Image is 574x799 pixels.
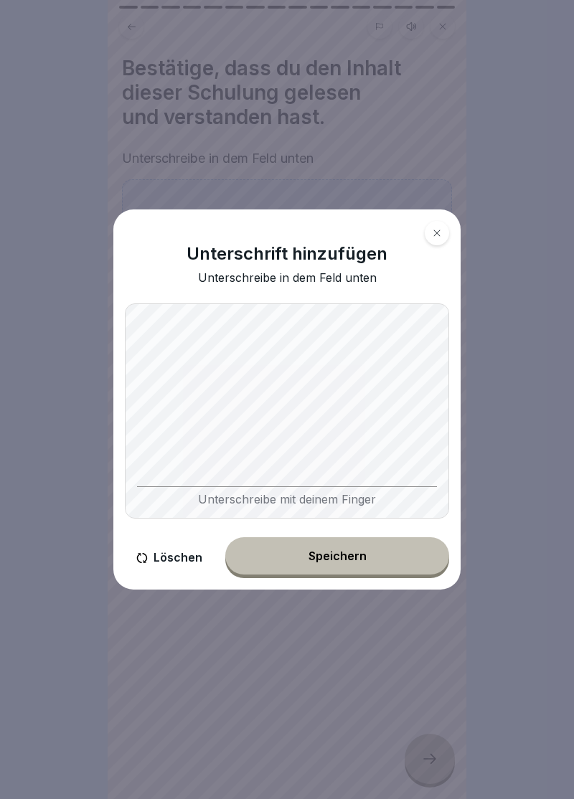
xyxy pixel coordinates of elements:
h1: Unterschrift hinzufügen [187,244,387,265]
div: Speichern [309,549,367,562]
div: Unterschreibe mit deinem Finger [137,486,437,506]
button: Speichern [225,537,449,575]
div: Unterschreibe in dem Feld unten [198,271,377,285]
button: Löschen [125,537,214,578]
